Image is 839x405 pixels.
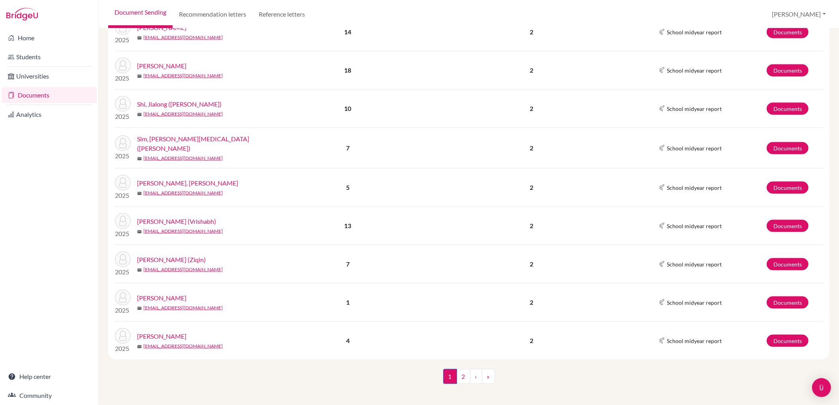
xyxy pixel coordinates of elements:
span: mail [137,36,142,40]
span: 1 [443,369,457,384]
img: Common App logo [659,29,665,35]
p: 2025 [115,267,131,277]
b: 13 [344,222,352,229]
a: Documents [767,142,809,154]
img: Common App logo [659,67,665,73]
b: 10 [344,105,352,112]
p: 2 [423,104,640,113]
span: School midyear report [667,28,722,36]
img: Common App logo [659,261,665,267]
span: mail [137,74,142,79]
span: School midyear report [667,184,722,192]
p: 2 [423,27,640,37]
p: 2 [423,143,640,153]
a: Students [2,49,97,65]
a: Universities [2,68,97,84]
a: » [482,369,495,384]
b: 18 [344,66,352,74]
img: Rubin, Adan [115,58,131,73]
a: [PERSON_NAME] [137,332,186,341]
p: 2 [423,259,640,269]
p: 2 [423,221,640,231]
span: School midyear report [667,66,722,75]
span: School midyear report [667,105,722,113]
a: [EMAIL_ADDRESS][DOMAIN_NAME] [143,111,223,118]
a: Documents [767,64,809,77]
a: Documents [767,182,809,194]
img: Bridge-U [6,8,38,21]
a: Home [2,30,97,46]
a: Documents [767,258,809,270]
span: School midyear report [667,337,722,345]
a: Community [2,388,97,403]
a: Documents [767,26,809,38]
a: Shi, Jialong ([PERSON_NAME]) [137,99,222,109]
span: mail [137,112,142,117]
a: Documents [767,335,809,347]
b: 14 [344,28,352,36]
div: Open Intercom Messenger [812,378,831,397]
a: Help center [2,369,97,384]
a: [PERSON_NAME] [137,293,186,303]
b: 7 [346,260,350,268]
b: 1 [346,298,350,306]
span: School midyear report [667,144,722,152]
img: Wen, Derek [115,328,131,344]
p: 2025 [115,344,131,353]
b: 4 [346,337,350,344]
a: [PERSON_NAME] [137,61,186,71]
a: [EMAIL_ADDRESS][DOMAIN_NAME] [143,155,223,162]
span: School midyear report [667,222,722,230]
a: [EMAIL_ADDRESS][DOMAIN_NAME] [143,189,223,197]
a: Documents [2,87,97,103]
p: 2 [423,183,640,192]
span: School midyear report [667,298,722,307]
img: Common App logo [659,299,665,306]
img: Common App logo [659,337,665,344]
a: [PERSON_NAME] (Vrishabh) [137,217,216,226]
img: Thumala, Rishi (Vrishabh) [115,213,131,229]
a: Documents [767,103,809,115]
a: [EMAIL_ADDRESS][DOMAIN_NAME] [143,228,223,235]
img: Takenoshita-Kin, Yuki [115,175,131,191]
img: Common App logo [659,223,665,229]
a: [EMAIL_ADDRESS][DOMAIN_NAME] [143,72,223,79]
a: Analytics [2,107,97,122]
span: mail [137,306,142,311]
a: [EMAIL_ADDRESS][DOMAIN_NAME] [143,343,223,350]
span: mail [137,344,142,349]
img: Wen, Benjamin [115,290,131,306]
a: Documents [767,220,809,232]
span: mail [137,229,142,234]
p: 2025 [115,73,131,83]
p: 2 [423,336,640,345]
img: Sim, Wei Tao (Victor) [115,135,131,151]
a: › [470,369,482,384]
p: 2025 [115,112,131,121]
span: mail [137,268,142,272]
img: Common App logo [659,105,665,112]
a: [PERSON_NAME] (Ziqin) [137,255,206,264]
a: 2 [457,369,470,384]
span: mail [137,156,142,161]
a: [EMAIL_ADDRESS][DOMAIN_NAME] [143,304,223,311]
a: Sim, [PERSON_NAME][MEDICAL_DATA] ([PERSON_NAME]) [137,134,278,153]
img: Common App logo [659,145,665,151]
a: Documents [767,296,809,309]
b: 7 [346,144,350,152]
nav: ... [443,369,495,390]
p: 2025 [115,229,131,238]
img: Shi, Jialong (Sam) [115,96,131,112]
a: [PERSON_NAME], [PERSON_NAME] [137,178,238,188]
img: Common App logo [659,184,665,191]
span: mail [137,191,142,196]
a: [EMAIL_ADDRESS][DOMAIN_NAME] [143,266,223,273]
a: [EMAIL_ADDRESS][DOMAIN_NAME] [143,34,223,41]
p: 2 [423,66,640,75]
p: 2025 [115,151,131,161]
span: School midyear report [667,260,722,268]
p: 2025 [115,191,131,200]
p: 2025 [115,306,131,315]
b: 5 [346,184,350,191]
p: 2025 [115,35,131,45]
